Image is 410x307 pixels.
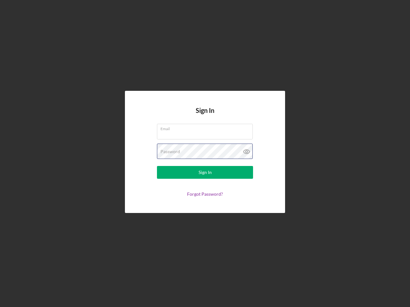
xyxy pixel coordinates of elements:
[160,124,253,131] label: Email
[199,166,212,179] div: Sign In
[196,107,214,124] h4: Sign In
[187,191,223,197] a: Forgot Password?
[160,149,180,154] label: Password
[157,166,253,179] button: Sign In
